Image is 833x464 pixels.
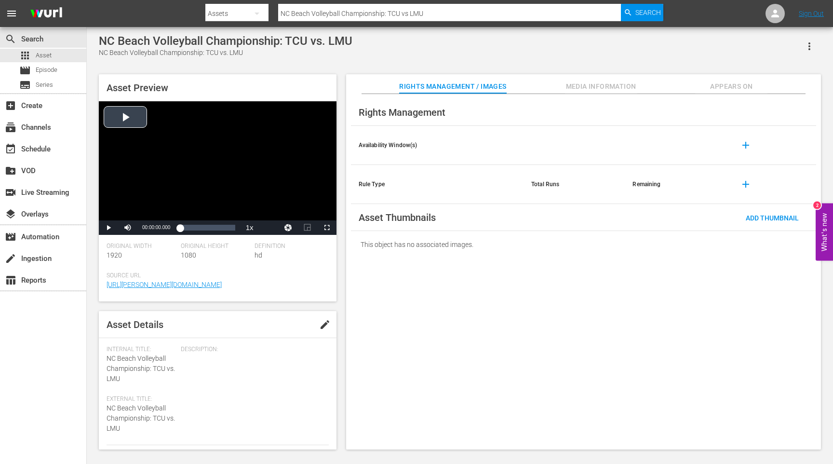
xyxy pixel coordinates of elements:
[351,165,524,204] th: Rule Type
[6,8,17,19] span: menu
[279,220,298,235] button: Jump To Time
[107,355,175,382] span: NC Beach Volleyball Championship: TCU vs. LMU
[19,65,31,76] span: Episode
[5,165,16,177] span: VOD
[5,33,16,45] span: Search
[734,134,757,157] button: add
[5,187,16,198] span: Live Streaming
[298,220,317,235] button: Picture-in-Picture
[107,281,222,288] a: [URL][PERSON_NAME][DOMAIN_NAME]
[313,313,336,336] button: edit
[359,107,445,118] span: Rights Management
[181,243,250,250] span: Original Height
[738,214,806,222] span: Add Thumbnail
[740,139,752,151] span: add
[19,79,31,91] span: Series
[23,2,69,25] img: ans4CAIJ8jUAAAAAAAAAAAAAAAAAAAAAAAAgQb4GAAAAAAAAAAAAAAAAAAAAAAAAJMjXAAAAAAAAAAAAAAAAAAAAAAAAgAT5G...
[524,165,625,204] th: Total Runs
[118,220,137,235] button: Mute
[5,231,16,243] span: Automation
[107,346,176,354] span: Internal Title:
[19,50,31,61] span: Asset
[813,202,821,209] div: 2
[107,243,176,250] span: Original Width
[399,81,506,93] span: Rights Management / Images
[107,396,176,403] span: External Title:
[107,404,175,432] span: NC Beach Volleyball Championship: TCU vs. LMU
[351,231,816,258] div: This object has no associated images.
[695,81,767,93] span: Appears On
[359,212,436,223] span: Asset Thumbnails
[5,122,16,133] span: Channels
[625,165,726,204] th: Remaining
[5,143,16,155] span: Schedule
[180,225,235,231] div: Progress Bar
[107,319,163,330] span: Asset Details
[99,34,352,48] div: NC Beach Volleyball Championship: TCU vs. LMU
[142,225,170,230] span: 00:00:00.000
[36,80,53,90] span: Series
[5,208,16,220] span: Overlays
[5,253,16,264] span: Ingestion
[36,51,52,60] span: Asset
[99,101,336,235] div: Video Player
[319,319,331,330] span: edit
[107,272,324,280] span: Source Url
[351,126,524,165] th: Availability Window(s)
[240,220,259,235] button: Playback Rate
[5,100,16,111] span: Create
[740,178,752,190] span: add
[799,10,824,17] a: Sign Out
[635,4,661,21] span: Search
[107,251,122,259] span: 1920
[5,274,16,286] span: Reports
[107,82,168,94] span: Asset Preview
[99,48,352,58] div: NC Beach Volleyball Championship: TCU vs. LMU
[738,209,806,226] button: Add Thumbnail
[255,251,262,259] span: hd
[565,81,637,93] span: Media Information
[734,173,757,196] button: add
[317,220,336,235] button: Fullscreen
[181,346,324,354] span: Description:
[181,251,196,259] span: 1080
[36,65,57,75] span: Episode
[816,204,833,261] button: Open Feedback Widget
[255,243,324,250] span: Definition
[99,220,118,235] button: Play
[621,4,663,21] button: Search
